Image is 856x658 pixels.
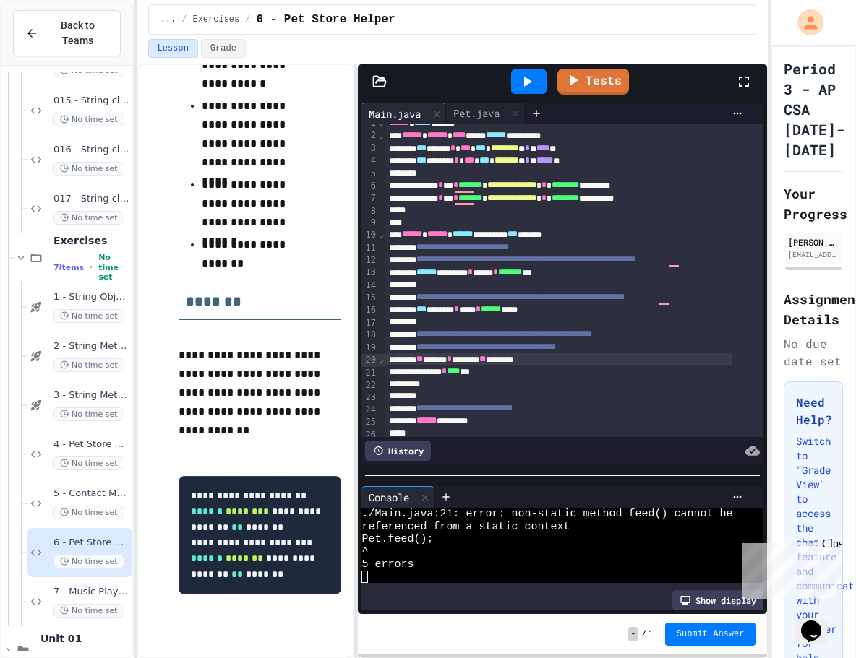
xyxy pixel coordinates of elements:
span: No time set [54,211,124,225]
div: [EMAIL_ADDRESS][DOMAIN_NAME] [788,249,839,260]
h2: Assignment Details [784,289,843,329]
div: [PERSON_NAME] [788,235,839,248]
span: No time set [54,162,124,176]
span: / [181,14,187,25]
h3: Need Help? [796,394,831,428]
span: 6 - Pet Store Helper [256,11,395,28]
span: 017 - String class Methods III [54,193,129,205]
button: Grade [201,39,246,58]
span: 7 - Music Player Debugger [54,586,129,598]
span: 2 - String Methods Practice I [54,340,129,352]
span: No time set [54,309,124,323]
span: 1 [649,628,654,640]
button: Lesson [148,39,198,58]
h1: Period 3 - AP CSA [DATE]-[DATE] [784,59,844,160]
span: No time set [54,604,124,618]
a: Tests [557,69,629,95]
div: My Account [782,6,827,39]
span: / [245,14,250,25]
span: - [628,627,638,641]
span: Unit 01 [40,632,129,645]
span: ... [160,14,176,25]
div: Chat with us now!Close [6,6,100,92]
button: Back to Teams [13,10,121,56]
span: No time set [54,506,124,519]
span: 5 - Contact Manager Debug [54,488,129,500]
span: / [641,628,646,640]
h2: Your Progress [784,183,843,224]
span: No time set [98,253,129,282]
span: No time set [54,456,124,470]
span: 3 - String Methods Practice II [54,389,129,402]
span: 7 items [54,263,84,272]
span: 4 - Pet Store Object Creator [54,438,129,451]
span: Submit Answer [677,628,745,640]
iframe: chat widget [795,600,842,644]
span: Exercises [54,234,129,247]
span: • [90,261,93,273]
span: 6 - Pet Store Helper [54,537,129,549]
div: No due date set [784,335,843,370]
iframe: chat widget [736,537,842,599]
button: Submit Answer [665,623,756,646]
span: No time set [54,358,124,372]
span: No time set [54,555,124,568]
span: 015 - String class Methods I [54,95,129,107]
span: No time set [54,407,124,421]
span: 016 - String class Methods II [54,144,129,156]
span: Back to Teams [47,18,108,48]
span: Exercises [192,14,239,25]
span: No time set [54,113,124,126]
span: 1 - String Objects: Concatenation, Literals, and More [54,291,129,303]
